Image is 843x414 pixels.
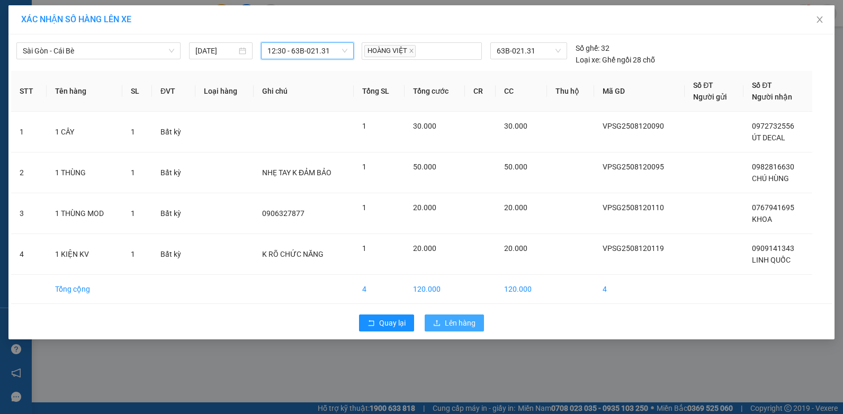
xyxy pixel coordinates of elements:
th: Tổng cước [405,71,465,112]
span: 30.000 [413,122,436,130]
span: 1 [362,244,366,253]
td: Bất kỳ [152,112,195,152]
td: 1 [11,112,47,152]
span: Quay lại [379,317,406,329]
th: CC [496,71,547,112]
td: 1 CÂY [47,112,122,152]
span: 12:30 - 63B-021.31 [267,43,347,59]
span: 0972732556 [752,122,794,130]
button: uploadLên hàng [425,314,484,331]
span: Số ghế: [576,42,599,54]
span: Lên hàng [445,317,476,329]
span: CHÚ HÙNG [752,174,789,183]
th: ĐVT [152,71,195,112]
th: STT [11,71,47,112]
th: Mã GD [594,71,685,112]
span: VPSG2508120095 [603,163,664,171]
span: 50.000 [504,163,527,171]
span: 1 [362,122,366,130]
span: VPSG2508120119 [603,244,664,253]
span: rollback [367,319,375,328]
td: 120.000 [496,275,547,304]
span: 50.000 [413,163,436,171]
span: K RÕ CHỨC NĂNG [262,250,324,258]
td: Bất kỳ [152,193,195,234]
button: rollbackQuay lại [359,314,414,331]
span: Sài Gòn - Cái Bè [23,43,174,59]
td: 1 THÙNG [47,152,122,193]
span: Số ĐT [752,81,772,89]
span: 0767941695 [752,203,794,212]
span: LINH QUỐC [752,256,791,264]
th: Tổng SL [354,71,405,112]
td: 120.000 [405,275,465,304]
th: Tên hàng [47,71,122,112]
span: Loại xe: [576,54,600,66]
td: Tổng cộng [47,275,122,304]
td: 2 [11,152,47,193]
th: Ghi chú [254,71,354,112]
span: 20.000 [413,244,436,253]
button: Close [805,5,835,35]
th: Thu hộ [547,71,594,112]
span: 1 [362,163,366,171]
td: 1 KIỆN KV [47,234,122,275]
th: CR [465,71,496,112]
span: 20.000 [504,203,527,212]
span: Người gửi [693,93,727,101]
span: VPSG2508120110 [603,203,664,212]
span: 20.000 [504,244,527,253]
td: 1 THÙNG MOD [47,193,122,234]
td: 4 [354,275,405,304]
span: close [409,48,414,53]
span: HOÀNG VIỆT [364,45,416,57]
span: 1 [131,250,135,258]
span: Số ĐT [693,81,713,89]
td: 4 [11,234,47,275]
span: XÁC NHẬN SỐ HÀNG LÊN XE [21,14,131,24]
span: 63B-021.31 [497,43,561,59]
span: 1 [131,128,135,136]
span: NHẸ TAY K ĐẢM BẢO [262,168,331,177]
span: KHOA [752,215,772,223]
td: Bất kỳ [152,152,195,193]
input: 12/08/2025 [195,45,237,57]
span: close [815,15,824,24]
span: 20.000 [413,203,436,212]
span: ÚT DECAL [752,133,785,142]
span: 1 [362,203,366,212]
span: 0909141343 [752,244,794,253]
td: 3 [11,193,47,234]
span: Người nhận [752,93,792,101]
span: 1 [131,168,135,177]
span: 1 [131,209,135,218]
span: 30.000 [504,122,527,130]
th: Loại hàng [195,71,254,112]
span: 0906327877 [262,209,304,218]
td: 4 [594,275,685,304]
span: 0982816630 [752,163,794,171]
span: VPSG2508120090 [603,122,664,130]
th: SL [122,71,152,112]
span: upload [433,319,441,328]
div: 32 [576,42,609,54]
div: Ghế ngồi 28 chỗ [576,54,655,66]
td: Bất kỳ [152,234,195,275]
